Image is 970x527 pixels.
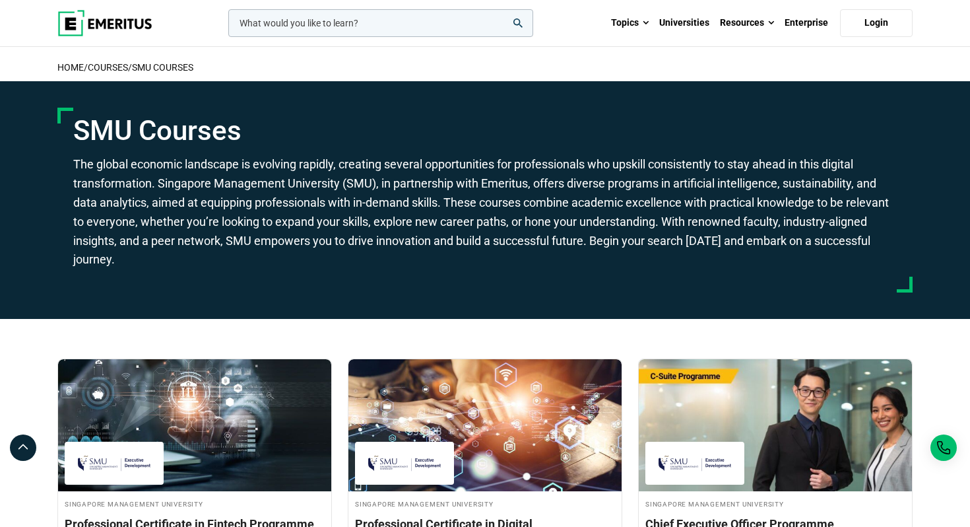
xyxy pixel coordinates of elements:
img: Singapore Management University [362,448,447,478]
h4: Singapore Management University [65,498,325,509]
a: COURSES [88,62,128,73]
a: Login [840,9,913,37]
h4: Singapore Management University [355,498,615,509]
a: SMU Courses [132,62,193,73]
img: Professional Certificate in Fintech Programme | Online Finance Course [58,359,331,491]
img: Singapore Management University [71,448,157,478]
a: home [57,62,84,73]
input: woocommerce-product-search-field-0 [228,9,533,37]
img: Chief Executive Officer Programme | Online Leadership Course [639,359,912,491]
h4: Singapore Management University [645,498,905,509]
h1: SMU Courses [73,114,897,147]
p: The global economic landscape is evolving rapidly, creating several opportunities for professiona... [73,155,897,269]
h2: / / [57,53,913,81]
img: Singapore Management University [652,448,738,478]
img: Professional Certificate in Digital Transformation Programme | Online Digital Transformation Course [348,359,622,491]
